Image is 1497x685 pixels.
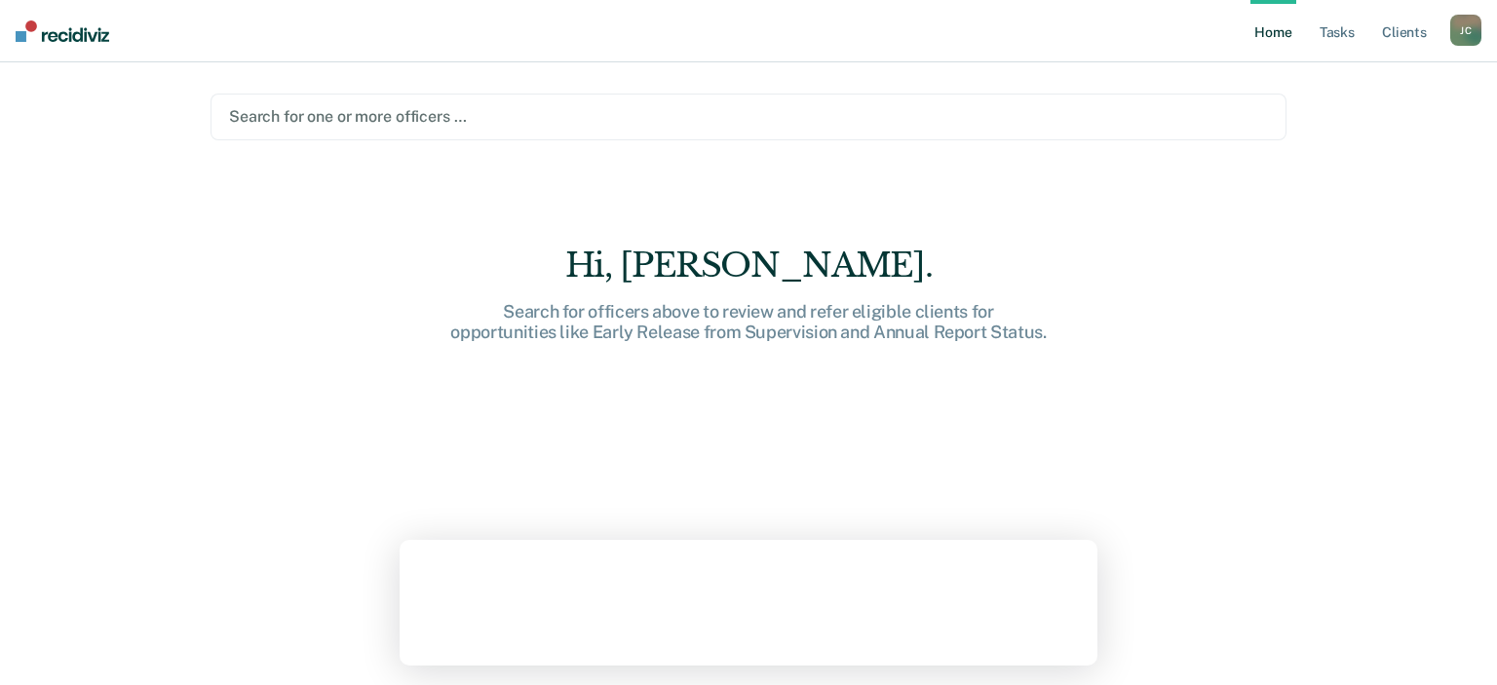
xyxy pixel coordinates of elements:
div: Hi, [PERSON_NAME]. [437,246,1060,285]
div: Search for officers above to review and refer eligible clients for opportunities like Early Relea... [437,301,1060,343]
iframe: Intercom live chat [1431,619,1478,666]
iframe: Survey by Kim from Recidiviz [400,540,1097,666]
button: JC [1450,15,1481,46]
img: Recidiviz [16,20,109,42]
div: J C [1450,15,1481,46]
